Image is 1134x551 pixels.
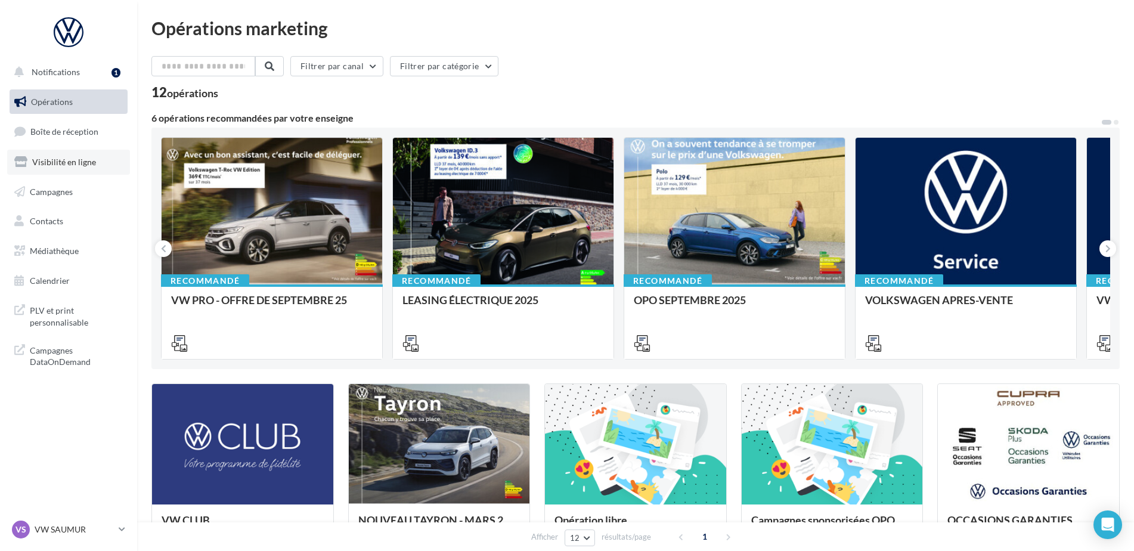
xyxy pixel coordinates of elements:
span: Boîte de réception [30,126,98,137]
span: Campagnes [30,186,73,196]
button: Filtrer par catégorie [390,56,498,76]
a: VS VW SAUMUR [10,518,128,541]
a: Campagnes [7,179,130,205]
div: Recommandé [392,274,481,287]
div: opérations [167,88,218,98]
div: OCCASIONS GARANTIES [947,514,1110,538]
a: Contacts [7,209,130,234]
a: Opérations [7,89,130,114]
a: PLV et print personnalisable [7,298,130,333]
span: 12 [570,533,580,543]
div: Recommandé [624,274,712,287]
a: Médiathèque [7,239,130,264]
span: Médiathèque [30,246,79,256]
a: Campagnes DataOnDemand [7,338,130,373]
span: Notifications [32,67,80,77]
span: Visibilité en ligne [32,157,96,167]
div: Opérations marketing [151,19,1120,37]
div: NOUVEAU TAYRON - MARS 2025 [358,514,520,538]
a: Visibilité en ligne [7,150,130,175]
span: Calendrier [30,275,70,286]
span: 1 [695,527,714,546]
div: VW PRO - OFFRE DE SEPTEMBRE 25 [171,294,373,318]
div: 1 [111,68,120,78]
div: Campagnes sponsorisées OPO [751,514,913,538]
button: Filtrer par canal [290,56,383,76]
div: 12 [151,86,218,99]
div: VOLKSWAGEN APRES-VENTE [865,294,1067,318]
div: Open Intercom Messenger [1093,510,1122,539]
button: 12 [565,530,595,546]
div: OPO SEPTEMBRE 2025 [634,294,835,318]
div: Recommandé [855,274,943,287]
span: VS [16,524,26,535]
p: VW SAUMUR [35,524,114,535]
span: Opérations [31,97,73,107]
span: PLV et print personnalisable [30,302,123,328]
div: 6 opérations recommandées par votre enseigne [151,113,1101,123]
span: Campagnes DataOnDemand [30,342,123,368]
span: Contacts [30,216,63,226]
a: Boîte de réception [7,119,130,144]
a: Calendrier [7,268,130,293]
div: VW CLUB [162,514,324,538]
div: Opération libre [554,514,717,538]
button: Notifications 1 [7,60,125,85]
span: résultats/page [602,531,651,543]
div: LEASING ÉLECTRIQUE 2025 [402,294,604,318]
span: Afficher [531,531,558,543]
div: Recommandé [161,274,249,287]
